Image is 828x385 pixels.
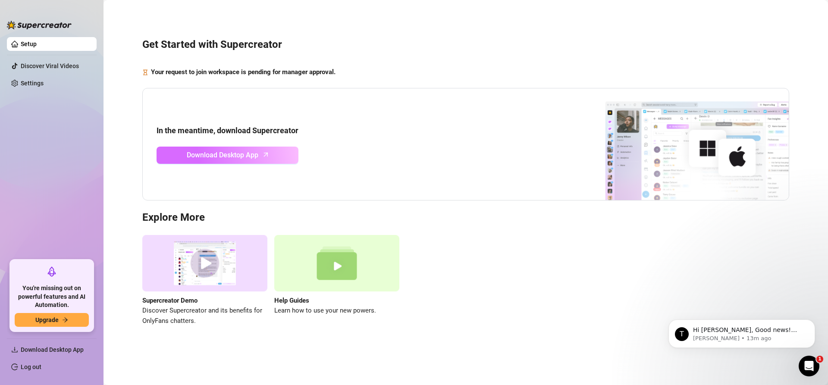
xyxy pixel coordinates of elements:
[11,346,18,353] span: download
[157,147,298,164] a: Download Desktop Apparrow-up
[274,306,399,316] span: Learn how to use your new powers.
[142,38,789,52] h3: Get Started with Supercreator
[142,67,148,78] span: hourglass
[47,266,57,277] span: rocket
[142,211,789,225] h3: Explore More
[274,235,399,291] img: help guides
[15,313,89,327] button: Upgradearrow-right
[573,88,789,200] img: download app
[655,301,828,362] iframe: Intercom notifications message
[21,346,84,353] span: Download Desktop App
[21,80,44,87] a: Settings
[187,150,258,160] span: Download Desktop App
[157,126,298,135] strong: In the meantime, download Supercreator
[142,235,267,291] img: supercreator demo
[151,68,336,76] strong: Your request to join workspace is pending for manager approval.
[142,297,198,304] strong: Supercreator Demo
[142,235,267,326] a: Supercreator DemoDiscover Supercreator and its benefits for OnlyFans chatters.
[816,356,823,363] span: 1
[274,235,399,326] a: Help GuidesLearn how to use your new powers.
[21,41,37,47] a: Setup
[21,63,79,69] a: Discover Viral Videos
[261,150,271,160] span: arrow-up
[142,306,267,326] span: Discover Supercreator and its benefits for OnlyFans chatters.
[35,316,59,323] span: Upgrade
[274,297,309,304] strong: Help Guides
[62,317,68,323] span: arrow-right
[15,284,89,310] span: You're missing out on powerful features and AI Automation.
[21,363,41,370] a: Log out
[799,356,819,376] iframe: Intercom live chat
[7,21,72,29] img: logo-BBDzfeDw.svg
